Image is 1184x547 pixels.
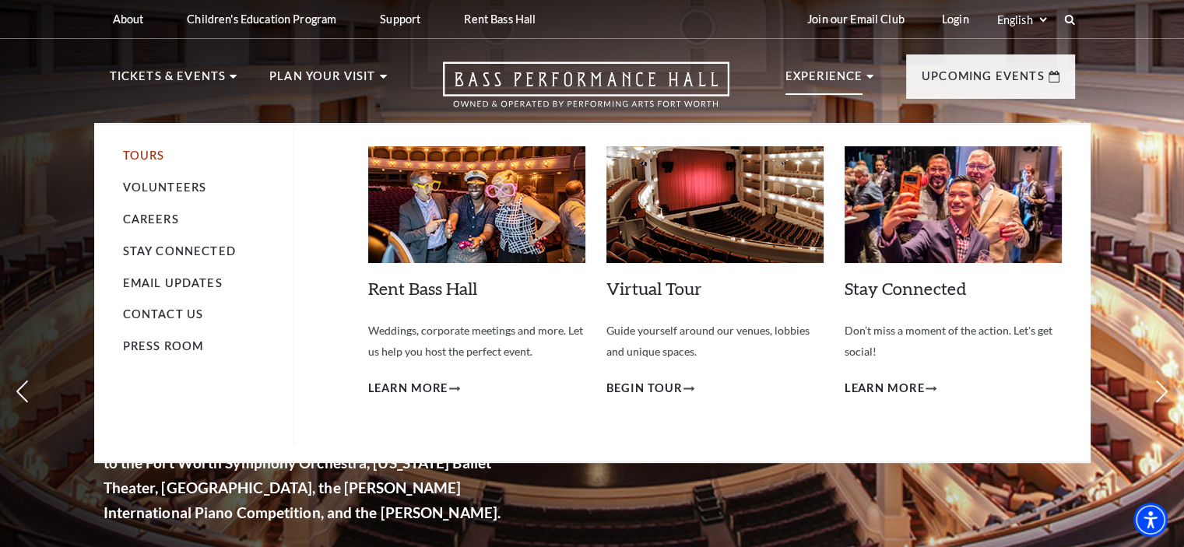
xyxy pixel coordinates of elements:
[104,329,527,521] strong: For over 25 years, the [PERSON_NAME] and [PERSON_NAME] Performance Hall has been a Fort Worth ico...
[368,379,448,398] span: Learn More
[464,12,536,26] p: Rent Bass Hall
[123,339,204,352] a: Press Room
[387,61,785,123] a: Open this option
[845,321,1062,362] p: Don’t miss a moment of the action. Let's get social!
[845,379,925,398] span: Learn More
[368,278,477,299] a: Rent Bass Hall
[845,278,966,299] a: Stay Connected
[606,379,683,398] span: Begin Tour
[606,278,702,299] a: Virtual Tour
[606,146,824,263] img: Virtual Tour
[1133,503,1168,537] div: Accessibility Menu
[606,321,824,362] p: Guide yourself around our venues, lobbies and unique spaces.
[110,67,227,95] p: Tickets & Events
[368,321,585,362] p: Weddings, corporate meetings and more. Let us help you host the perfect event.
[845,379,937,398] a: Learn More Stay Connected
[380,12,420,26] p: Support
[269,67,376,95] p: Plan Your Visit
[123,307,204,321] a: Contact Us
[123,149,165,162] a: Tours
[113,12,144,26] p: About
[785,67,863,95] p: Experience
[845,146,1062,263] img: Stay Connected
[994,12,1049,27] select: Select:
[368,146,585,263] img: Rent Bass Hall
[187,12,336,26] p: Children's Education Program
[123,276,223,289] a: Email Updates
[606,379,695,398] a: Begin Tour
[922,67,1045,95] p: Upcoming Events
[123,212,179,226] a: Careers
[123,244,236,258] a: Stay Connected
[368,379,461,398] a: Learn More Rent Bass Hall
[123,181,207,194] a: Volunteers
